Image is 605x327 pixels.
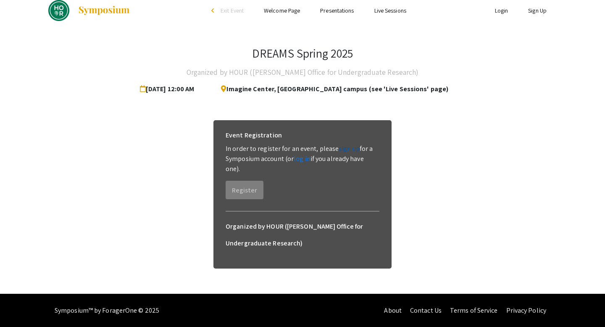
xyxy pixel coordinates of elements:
a: Presentations [320,7,354,14]
a: Contact Us [410,306,442,315]
a: Live Sessions [374,7,406,14]
h3: DREAMS Spring 2025 [252,46,353,61]
a: Login [495,7,508,14]
span: [DATE] 12:00 AM [140,81,198,98]
img: Symposium by ForagerOne [78,5,130,16]
a: Welcome Page [264,7,300,14]
span: Imagine Center, [GEOGRAPHIC_DATA] campus (see 'Live Sessions' page) [214,81,448,98]
a: Terms of Service [450,306,498,315]
a: About [384,306,402,315]
div: arrow_back_ios [211,8,216,13]
h6: Organized by HOUR ([PERSON_NAME] Office for Undergraduate Research) [226,218,379,252]
span: Exit Event [221,7,244,14]
a: log in [294,154,310,163]
iframe: Chat [6,289,36,321]
h6: Event Registration [226,127,282,144]
p: In order to register for an event, please for a Symposium account (or if you already have one). [226,144,379,174]
a: Sign Up [528,7,547,14]
a: Privacy Policy [506,306,546,315]
a: sign up [339,144,360,153]
h4: Organized by HOUR ([PERSON_NAME] Office for Undergraduate Research) [187,64,419,81]
button: Register [226,181,263,199]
